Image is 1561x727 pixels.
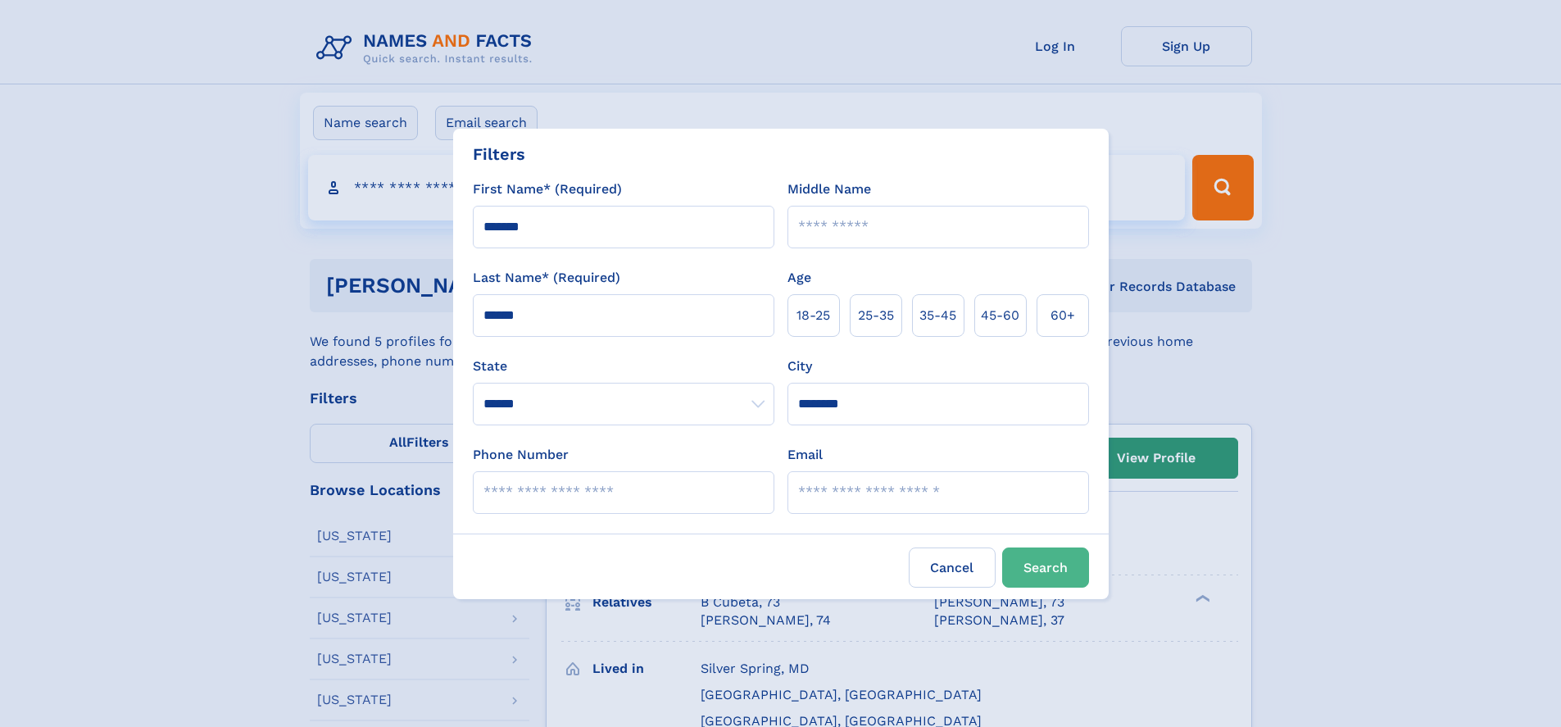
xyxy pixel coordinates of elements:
[1002,548,1089,588] button: Search
[919,306,956,325] span: 35‑45
[787,357,812,376] label: City
[787,179,871,199] label: Middle Name
[787,445,823,465] label: Email
[796,306,830,325] span: 18‑25
[981,306,1019,325] span: 45‑60
[787,268,811,288] label: Age
[473,179,622,199] label: First Name* (Required)
[858,306,894,325] span: 25‑35
[1050,306,1075,325] span: 60+
[473,142,525,166] div: Filters
[909,548,996,588] label: Cancel
[473,445,569,465] label: Phone Number
[473,357,774,376] label: State
[473,268,620,288] label: Last Name* (Required)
